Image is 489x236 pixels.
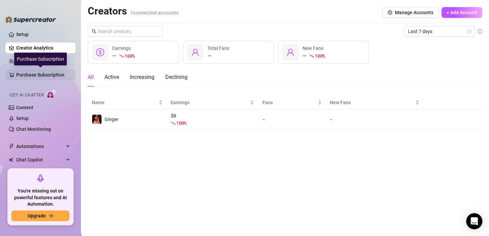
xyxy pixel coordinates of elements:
span: Fans [262,99,316,106]
a: Purchase Subscription [16,69,70,80]
div: Increasing [130,73,154,81]
button: Manage Accounts [382,7,439,18]
img: Ginger [92,115,102,124]
span: + Add Account [447,10,477,15]
span: New Fans [303,46,323,51]
span: Earnings [112,46,131,51]
img: Chat Copilot [9,157,13,162]
span: search [92,29,96,34]
div: — [207,52,229,60]
span: fall [171,121,175,125]
button: + Add Account [441,7,482,18]
span: Earnings [171,99,249,106]
img: logo-BBDzfeDw.svg [5,16,56,23]
a: Chat Monitoring [16,126,51,132]
span: Automations [16,141,64,152]
button: Upgradearrow-right [11,210,69,221]
span: arrow-right [49,213,53,218]
a: Setup [16,32,29,37]
span: fall [309,54,314,58]
th: Fans [258,96,326,109]
span: You're missing out on powerful features and AI Automation. [11,188,69,208]
span: Manage Accounts [395,10,433,15]
span: fall [119,54,124,58]
span: 100 % [176,120,186,126]
div: — [303,52,325,60]
span: setting [387,10,392,15]
div: - [330,116,419,123]
span: 100 % [315,53,325,59]
span: rocket [36,174,45,182]
span: dollar-circle [96,48,104,56]
span: Izzy AI Chatter [9,92,44,98]
div: Open Intercom Messenger [466,213,482,229]
input: Search creators [98,28,153,35]
th: Earnings [167,96,258,109]
div: All [88,73,94,81]
a: Creator Analytics [16,42,70,53]
div: $ 0 [171,112,254,127]
img: AI Chatter [46,89,57,99]
div: Active [105,73,119,81]
span: Chat Copilot [16,154,64,165]
a: Setup [16,116,29,121]
th: New Fans [326,96,423,109]
span: info-circle [478,29,482,34]
span: Name [92,99,157,106]
span: user [286,48,294,56]
span: calendar [467,29,471,33]
span: thunderbolt [9,144,14,149]
th: Name [88,96,167,109]
span: user [191,48,199,56]
span: New Fans [330,99,413,106]
h2: Creators [88,5,179,18]
span: 100 % [124,53,135,59]
span: Last 7 days [408,26,471,36]
div: Purchase Subscription [14,53,67,65]
div: — [112,52,135,60]
a: Content [16,105,33,110]
div: - [262,116,322,123]
span: Total Fans [207,46,229,51]
span: 1 connected accounts [130,10,179,16]
div: Declining [165,73,188,81]
span: Upgrade [28,213,46,218]
span: Ginger [105,117,118,122]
